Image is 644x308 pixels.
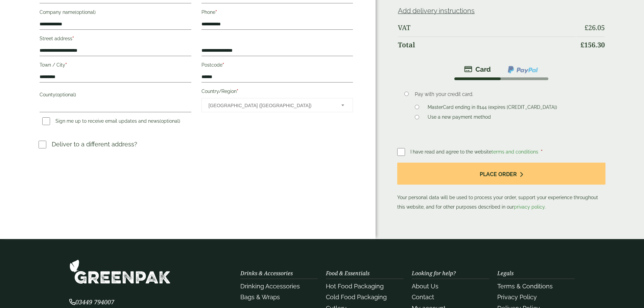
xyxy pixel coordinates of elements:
[222,62,224,68] abbr: required
[425,114,494,122] label: Use a new payment method
[201,60,353,72] label: Postcode
[237,89,238,94] abbr: required
[69,299,114,306] a: 03449 794007
[65,62,67,68] abbr: required
[40,34,191,45] label: Street address
[464,65,491,73] img: stripe.png
[412,283,438,290] a: About Us
[201,87,353,98] label: Country/Region
[410,149,540,155] span: I have read and agree to the website
[507,65,539,74] img: ppcp-gateway.png
[397,163,605,212] p: Your personal data will be used to process your order, support your experience throughout this we...
[492,149,538,155] a: terms and conditions
[497,283,553,290] a: Terms & Conditions
[40,60,191,72] label: Town / City
[580,40,605,49] bdi: 156.30
[580,40,584,49] span: £
[201,98,353,112] span: Country/Region
[209,98,332,113] span: United Kingdom (UK)
[69,298,114,306] span: 03449 794007
[240,293,280,301] a: Bags & Wraps
[585,23,588,32] span: £
[514,204,545,210] a: privacy policy
[412,293,434,301] a: Contact
[326,283,384,290] a: Hot Food Packaging
[42,117,50,125] input: Sign me up to receive email updates and news(optional)
[72,36,74,41] abbr: required
[326,293,387,301] a: Cold Food Packaging
[425,104,560,112] label: MasterCard ending in 8144 (expires [CREDIT_CARD_DATA])
[398,20,575,36] th: VAT
[541,149,543,155] abbr: required
[52,140,137,149] p: Deliver to a different address?
[240,283,300,290] a: Drinking Accessories
[160,118,180,124] span: (optional)
[40,90,191,101] label: County
[398,37,575,53] th: Total
[40,118,183,126] label: Sign me up to receive email updates and news
[69,259,171,284] img: GreenPak Supplies
[40,7,191,19] label: Company name
[497,293,537,301] a: Privacy Policy
[398,7,475,15] a: Add delivery instructions
[397,163,605,185] button: Place order
[55,92,76,97] span: (optional)
[75,9,96,15] span: (optional)
[415,91,595,98] p: Pay with your credit card.
[585,23,605,32] bdi: 26.05
[215,9,217,15] abbr: required
[201,7,353,19] label: Phone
